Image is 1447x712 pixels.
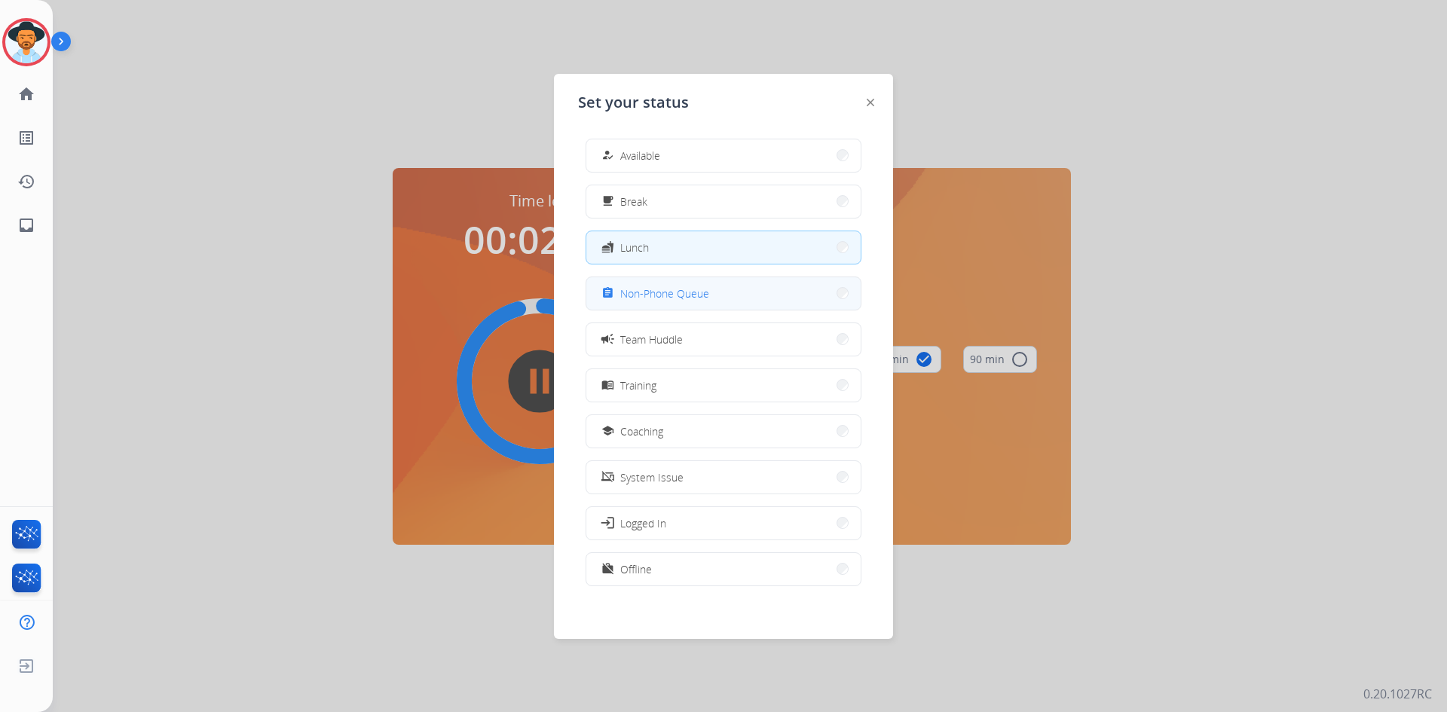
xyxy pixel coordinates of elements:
[17,85,35,103] mat-icon: home
[586,369,861,402] button: Training
[17,129,35,147] mat-icon: list_alt
[5,21,47,63] img: avatar
[586,139,861,172] button: Available
[578,92,689,113] span: Set your status
[586,507,861,539] button: Logged In
[586,553,861,585] button: Offline
[600,515,615,530] mat-icon: login
[601,563,614,576] mat-icon: work_off
[586,231,861,264] button: Lunch
[620,515,666,531] span: Logged In
[601,287,614,300] mat-icon: assignment
[601,241,614,254] mat-icon: fastfood
[601,425,614,438] mat-icon: school
[1363,685,1432,703] p: 0.20.1027RC
[620,423,663,439] span: Coaching
[586,185,861,218] button: Break
[620,148,660,163] span: Available
[867,99,874,106] img: close-button
[600,332,615,347] mat-icon: campaign
[586,277,861,310] button: Non-Phone Queue
[17,173,35,191] mat-icon: history
[620,240,649,255] span: Lunch
[586,323,861,356] button: Team Huddle
[620,469,684,485] span: System Issue
[586,461,861,494] button: System Issue
[601,471,614,484] mat-icon: phonelink_off
[620,194,647,209] span: Break
[620,286,709,301] span: Non-Phone Queue
[620,377,656,393] span: Training
[601,149,614,162] mat-icon: how_to_reg
[620,332,683,347] span: Team Huddle
[620,561,652,577] span: Offline
[601,195,614,208] mat-icon: free_breakfast
[601,379,614,392] mat-icon: menu_book
[17,216,35,234] mat-icon: inbox
[586,415,861,448] button: Coaching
